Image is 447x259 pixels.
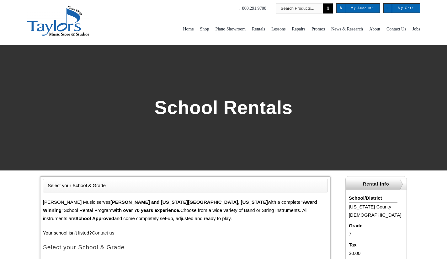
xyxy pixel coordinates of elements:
a: My Cart [382,3,420,13]
li: Grade [349,221,397,230]
li: 7 [349,230,397,238]
p: [PERSON_NAME] Music serves with a complete School Rental Program Choose from a wide variety of Ba... [43,198,328,224]
strong: with over 70 years experience. [114,207,187,213]
strong: School Approved [75,216,115,222]
input: Search [319,3,329,13]
span: Repairs [266,24,283,34]
a: Contact us [92,231,114,236]
li: Tax [349,240,397,249]
a: Promos [290,13,307,45]
span: My Account [339,7,372,10]
nav: Top Right [129,3,420,13]
a: News & Research [313,13,353,45]
span: About [359,24,373,34]
a: Lessons [242,13,260,45]
span: My Cart [389,7,413,10]
span: Lessons [242,24,260,34]
h1: School Rentals [40,94,407,121]
span: 800.291.9700 [234,3,262,13]
span: News & Research [313,24,353,34]
span: Piano Showroom [173,24,213,34]
li: Select your School & Grade [48,181,106,190]
li: [US_STATE] County [DEMOGRAPHIC_DATA] [349,202,397,219]
span: Rentals [219,24,236,34]
span: Jobs [410,24,420,34]
a: Jobs [410,13,420,45]
input: Search Products... [272,3,319,13]
a: taylors-music-store-west-chester [27,5,89,11]
a: About [359,13,373,45]
a: My Account [332,3,379,13]
p: Your school isn't listed? [43,230,328,238]
span: Home [135,24,149,34]
h2: Select your School & Grade [43,244,328,252]
span: Shop [155,24,167,34]
a: Repairs [266,13,283,45]
h2: Rental Info [346,178,407,189]
nav: Main Menu [129,13,420,45]
span: Contact Us [379,24,404,34]
a: Home [135,13,149,45]
a: Rentals [219,13,236,45]
strong: [PERSON_NAME] and [US_STATE][GEOGRAPHIC_DATA], [US_STATE] [110,199,259,205]
a: Shop [155,13,167,45]
a: Contact Us [379,13,404,45]
li: $0.00 [349,249,397,257]
span: Promos [290,24,307,34]
a: 800.291.9700 [226,3,262,13]
li: School/District [349,194,397,202]
a: Piano Showroom [173,13,213,45]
